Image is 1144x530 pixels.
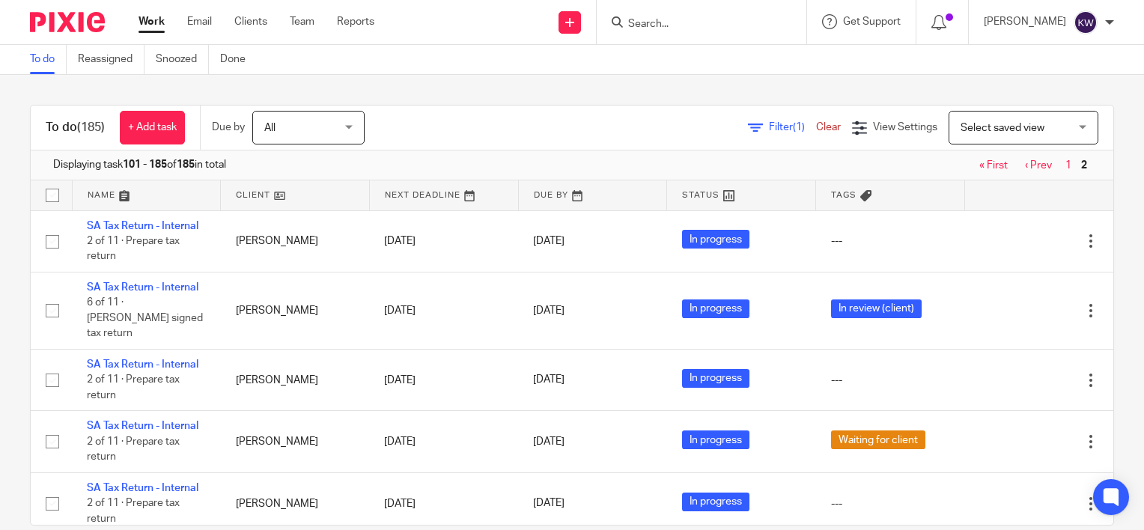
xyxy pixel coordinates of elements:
a: ‹ Prev [1025,160,1052,171]
span: [DATE] [533,305,565,316]
span: Displaying task of in total [53,157,226,172]
a: SA Tax Return - Internal [87,483,198,493]
span: Waiting for client [831,430,925,449]
span: View Settings [873,122,937,132]
td: [PERSON_NAME] [221,411,370,472]
span: 2 of 11 · Prepare tax return [87,375,180,401]
span: Tags [831,191,857,199]
a: Reports [337,14,374,29]
span: In review (client) [831,299,922,318]
td: [PERSON_NAME] [221,350,370,411]
a: Clear [816,122,841,132]
a: + Add task [120,111,185,144]
b: 101 - 185 [123,159,167,170]
img: Pixie [30,12,105,32]
span: Filter [769,122,816,132]
a: Reassigned [78,45,144,74]
span: In progress [682,299,749,318]
a: 1 [1065,160,1071,171]
a: « First [979,160,1008,171]
span: 6 of 11 · [PERSON_NAME] signed tax return [87,298,203,339]
span: [DATE] [533,436,565,447]
span: 2 of 11 · Prepare tax return [87,236,180,262]
a: Done [220,45,257,74]
nav: pager [972,159,1091,171]
span: (1) [793,122,805,132]
a: SA Tax Return - Internal [87,282,198,293]
span: In progress [682,493,749,511]
img: svg%3E [1074,10,1098,34]
a: Email [187,14,212,29]
p: Due by [212,120,245,135]
td: [PERSON_NAME] [221,272,370,349]
td: [DATE] [369,350,518,411]
td: [DATE] [369,210,518,272]
b: 185 [177,159,195,170]
span: 2 of 11 · Prepare tax return [87,436,180,463]
a: SA Tax Return - Internal [87,221,198,231]
span: [DATE] [533,499,565,509]
div: --- [831,496,950,511]
a: SA Tax Return - Internal [87,421,198,431]
a: Clients [234,14,267,29]
span: In progress [682,230,749,249]
span: All [264,123,276,133]
span: 2 of 11 · Prepare tax return [87,499,180,525]
a: Team [290,14,314,29]
h1: To do [46,120,105,135]
a: SA Tax Return - Internal [87,359,198,370]
span: (185) [77,121,105,133]
span: [DATE] [533,375,565,386]
span: [DATE] [533,236,565,246]
span: 2 [1077,156,1091,174]
span: Select saved view [961,123,1044,133]
p: [PERSON_NAME] [984,14,1066,29]
a: Snoozed [156,45,209,74]
td: [DATE] [369,411,518,472]
td: [DATE] [369,272,518,349]
td: [PERSON_NAME] [221,210,370,272]
span: In progress [682,369,749,388]
a: To do [30,45,67,74]
div: --- [831,234,950,249]
a: Work [139,14,165,29]
span: Get Support [843,16,901,27]
input: Search [627,18,761,31]
div: --- [831,373,950,388]
span: In progress [682,430,749,449]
